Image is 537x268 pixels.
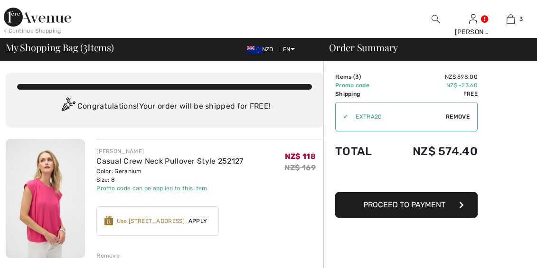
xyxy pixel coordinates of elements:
[335,81,386,90] td: Promo code
[386,135,478,167] td: NZ$ 574.40
[469,13,477,25] img: My Info
[96,157,243,166] a: Casual Crew Neck Pullover Style 252127
[96,184,243,193] div: Promo code can be applied to this item
[363,200,445,209] span: Proceed to Payment
[284,163,316,172] s: NZ$ 169
[519,15,523,23] span: 3
[335,90,386,98] td: Shipping
[335,167,478,189] iframe: PayPal
[348,102,446,131] input: Promo code
[247,46,277,53] span: NZD
[336,112,348,121] div: ✔
[6,139,85,258] img: Casual Crew Neck Pullover Style 252127
[386,73,478,81] td: NZ$ 598.00
[469,14,477,23] a: Sign In
[247,46,262,54] img: New Zealand Dollar
[335,135,386,167] td: Total
[335,192,478,218] button: Proceed to Payment
[6,43,114,52] span: My Shopping Bag ( Items)
[83,40,87,53] span: 3
[455,27,491,37] div: [PERSON_NAME]
[4,8,71,27] img: 1ère Avenue
[492,13,529,25] a: 3
[185,217,211,225] span: Apply
[104,216,113,225] img: Reward-Logo.svg
[17,97,312,116] div: Congratulations! Your order will be shipped for FREE!
[386,90,478,98] td: Free
[117,217,185,225] div: Use [STREET_ADDRESS]
[96,167,243,184] div: Color: Geranium Size: 8
[507,13,515,25] img: My Bag
[4,27,61,35] div: < Continue Shopping
[355,74,359,80] span: 3
[386,81,478,90] td: NZ$ -23.60
[58,97,77,116] img: Congratulation2.svg
[96,251,120,260] div: Remove
[446,112,470,121] span: Remove
[318,43,531,52] div: Order Summary
[432,13,440,25] img: search the website
[96,147,243,156] div: [PERSON_NAME]
[335,73,386,81] td: Items ( )
[285,152,316,161] span: NZ$ 118
[283,46,295,53] span: EN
